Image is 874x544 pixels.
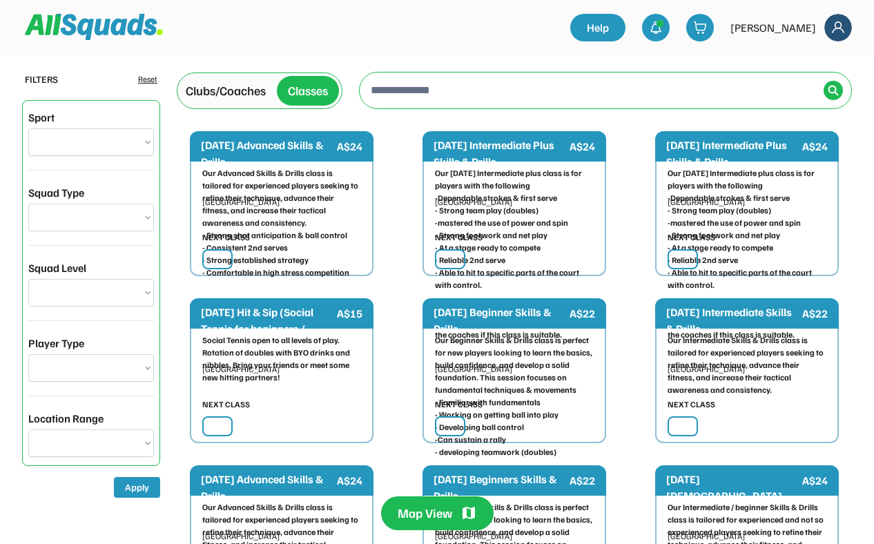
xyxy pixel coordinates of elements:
[802,472,828,489] div: A$24
[668,530,826,543] div: [GEOGRAPHIC_DATA]
[114,477,160,498] button: Apply
[201,137,334,170] div: [DATE] Advanced Skills & Drills
[570,305,595,322] div: A$22
[666,137,799,170] div: [DATE] Intermediate Plus Skills & Drills
[28,260,86,276] div: Squad Level
[209,253,220,265] img: yH5BAEAAAAALAAAAAABAAEAAAIBRAA7
[202,196,361,208] div: [GEOGRAPHIC_DATA]
[435,363,594,376] div: [GEOGRAPHIC_DATA]
[337,472,362,489] div: A$24
[201,471,334,504] div: [DATE] Advanced Skills & Drills
[649,21,663,35] img: bell-03%20%281%29.svg
[202,334,361,384] div: Social Tennis open to all levels of play. Rotation of doubles with BYO drinks and nibbles. Bring ...
[442,253,453,265] img: yH5BAEAAAAALAAAAAABAAEAAAIBRAA7
[570,472,595,489] div: A$22
[435,530,594,543] div: [GEOGRAPHIC_DATA]
[668,196,826,208] div: [GEOGRAPHIC_DATA]
[25,14,163,40] img: Squad%20Logo.svg
[442,420,453,432] img: yH5BAEAAAAALAAAAAABAAEAAAIBRAA7
[398,505,452,522] div: Map View
[435,196,594,208] div: [GEOGRAPHIC_DATA]
[202,363,361,376] div: [GEOGRAPHIC_DATA]
[668,334,826,396] div: Our Intermediate Skills & Drills class is tailored for experienced players seeking to refine thei...
[434,137,567,170] div: [DATE] Intermediate Plus Skills & Drills
[138,73,157,86] div: Reset
[668,363,826,376] div: [GEOGRAPHIC_DATA]
[666,304,799,337] div: [DATE] Intermediate Skills & Drills
[28,410,104,427] div: Location Range
[201,304,334,353] div: [DATE] Hit & Sip (Social Tennis for beginners / Intermediate)
[202,167,361,279] div: Our Advanced Skills & Drills class is tailored for experienced players seeking to refine their te...
[186,81,266,100] div: Clubs/Coaches
[824,14,852,41] img: Frame%2018.svg
[337,138,362,155] div: A$24
[28,109,55,126] div: Sport
[202,231,250,244] div: NEXT CLASS
[730,19,816,36] div: [PERSON_NAME]
[435,167,594,341] div: Our [DATE] Intermediate plus class is for players with the following -Dependable strokes & first ...
[28,335,84,351] div: Player Type
[674,420,686,432] img: yH5BAEAAAAALAAAAAABAAEAAAIBRAA7
[25,72,58,86] div: FILTERS
[674,253,686,265] img: yH5BAEAAAAALAAAAAABAAEAAAIBRAA7
[435,334,594,458] div: Our Beginner Skills & Drills class is perfect for new players looking to learn the basics, build ...
[337,305,362,322] div: A$15
[288,81,328,100] div: Classes
[802,138,828,155] div: A$24
[828,85,839,96] img: Icon%20%2838%29.svg
[202,530,361,543] div: [GEOGRAPHIC_DATA]
[202,398,250,411] div: NEXT CLASS
[570,14,625,41] a: Help
[209,420,220,432] img: yH5BAEAAAAALAAAAAABAAEAAAIBRAA7
[435,398,483,411] div: NEXT CLASS
[668,398,715,411] div: NEXT CLASS
[435,231,483,244] div: NEXT CLASS
[434,471,567,504] div: [DATE] Beginners Skills & Drills
[668,167,826,341] div: Our [DATE] Intermediate plus class is for players with the following -Dependable strokes & first ...
[802,305,828,322] div: A$22
[668,231,715,244] div: NEXT CLASS
[693,21,707,35] img: shopping-cart-01%20%281%29.svg
[28,184,84,201] div: Squad Type
[570,138,595,155] div: A$24
[666,471,799,521] div: [DATE] [DEMOGRAPHIC_DATA] Group Lesson + Matchplay
[434,304,567,337] div: [DATE] Beginner Skills & Drills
